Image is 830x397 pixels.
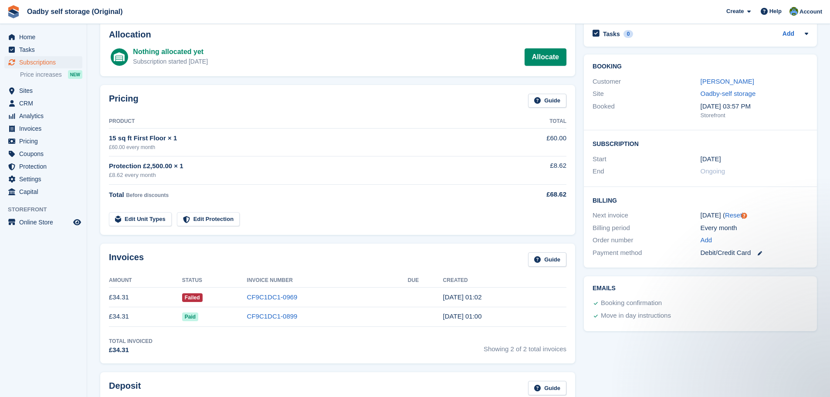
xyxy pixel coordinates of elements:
span: Price increases [20,71,62,79]
div: Nothing allocated yet [133,47,208,57]
a: menu [4,31,82,43]
td: £34.31 [109,288,182,307]
a: menu [4,216,82,228]
a: Reset [725,211,742,219]
th: Amount [109,274,182,288]
h2: Deposit [109,381,141,395]
a: menu [4,97,82,109]
h2: Pricing [109,94,139,108]
div: [DATE] 03:57 PM [701,102,808,112]
span: Paid [182,312,198,321]
div: £34.31 [109,345,152,355]
div: Subscription started [DATE] [133,57,208,66]
a: Oadby-self storage [701,90,756,97]
div: Tooltip anchor [740,212,748,220]
span: Coupons [19,148,71,160]
td: £60.00 [506,129,566,156]
div: Storefront [701,111,808,120]
a: menu [4,173,82,185]
span: Total [109,191,124,198]
img: Sanjeave Nagra [789,7,798,16]
div: Site [593,89,700,99]
div: Debit/Credit Card [701,248,808,258]
a: menu [4,160,82,173]
span: Ongoing [701,167,725,175]
div: Booking confirmation [601,298,662,309]
h2: Invoices [109,252,144,267]
time: 2025-06-09 00:00:00 UTC [701,154,721,164]
a: Edit Unit Types [109,212,172,227]
th: Created [443,274,566,288]
h2: Allocation [109,30,566,40]
div: NEW [68,70,82,79]
a: menu [4,110,82,122]
time: 2025-07-09 00:02:46 UTC [443,293,482,301]
th: Product [109,115,506,129]
a: Guide [528,94,566,108]
h2: Tasks [603,30,620,38]
a: menu [4,148,82,160]
a: CF9C1DC1-0899 [247,312,298,320]
span: Pricing [19,135,71,147]
a: menu [4,56,82,68]
a: menu [4,186,82,198]
a: Oadby self storage (Original) [24,4,126,19]
a: Allocate [525,48,566,66]
span: Failed [182,293,203,302]
td: £8.62 [506,156,566,184]
div: £8.62 every month [109,171,506,180]
a: Add [783,29,794,39]
span: Storefront [8,205,87,214]
span: Tasks [19,44,71,56]
span: Account [800,7,822,16]
a: Guide [528,381,566,395]
div: Customer [593,77,700,87]
span: Before discounts [126,192,169,198]
a: Add [701,235,712,245]
span: Create [726,7,744,16]
a: menu [4,122,82,135]
div: £60.00 every month [109,143,506,151]
span: Analytics [19,110,71,122]
div: Payment method [593,248,700,258]
h2: Booking [593,63,808,70]
div: Start [593,154,700,164]
div: £68.62 [506,190,566,200]
a: [PERSON_NAME] [701,78,754,85]
span: Online Store [19,216,71,228]
div: Order number [593,235,700,245]
span: Sites [19,85,71,97]
a: Price increases NEW [20,70,82,79]
div: Move in day instructions [601,311,671,321]
th: Invoice Number [247,274,408,288]
span: Protection [19,160,71,173]
div: End [593,166,700,176]
td: £34.31 [109,307,182,326]
div: 15 sq ft First Floor × 1 [109,133,506,143]
span: Help [769,7,782,16]
div: Next invoice [593,210,700,221]
span: Showing 2 of 2 total invoices [484,337,566,355]
time: 2025-06-09 00:00:02 UTC [443,312,482,320]
div: 0 [623,30,634,38]
span: CRM [19,97,71,109]
th: Due [408,274,443,288]
span: Invoices [19,122,71,135]
a: menu [4,85,82,97]
a: menu [4,135,82,147]
th: Status [182,274,247,288]
span: Home [19,31,71,43]
div: Protection £2,500.00 × 1 [109,161,506,171]
div: Every month [701,223,808,233]
a: Preview store [72,217,82,227]
h2: Billing [593,196,808,204]
a: Guide [528,252,566,267]
span: Settings [19,173,71,185]
div: Total Invoiced [109,337,152,345]
a: CF9C1DC1-0969 [247,293,298,301]
h2: Subscription [593,139,808,148]
span: Subscriptions [19,56,71,68]
th: Total [506,115,566,129]
div: Booked [593,102,700,120]
div: Billing period [593,223,700,233]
